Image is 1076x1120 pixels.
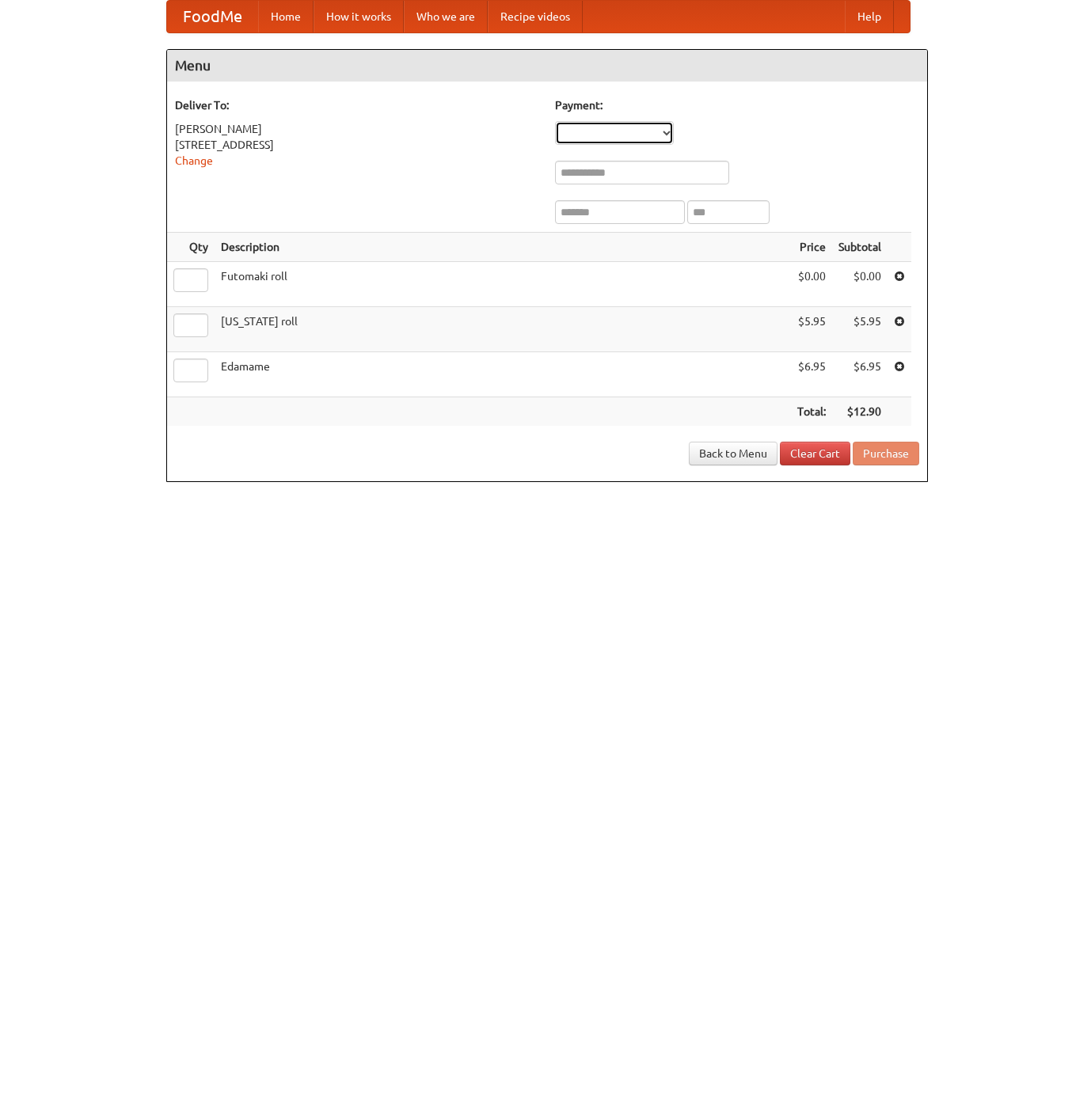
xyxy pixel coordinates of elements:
td: $0.00 [832,262,888,307]
h4: Menu [167,50,927,82]
a: FoodMe [167,1,258,32]
div: [STREET_ADDRESS] [175,137,539,153]
th: Total: [791,397,832,427]
a: Clear Cart [780,442,850,465]
a: Home [258,1,314,32]
th: Description [215,233,791,262]
th: Price [791,233,832,262]
th: Subtotal [832,233,888,262]
a: Change [175,154,213,167]
td: $5.95 [832,307,888,352]
h5: Payment: [555,97,919,113]
a: Who we are [404,1,488,32]
h5: Deliver To: [175,97,539,113]
button: Purchase [853,442,919,465]
a: Back to Menu [689,442,778,465]
td: $6.95 [832,352,888,397]
td: [US_STATE] roll [215,307,791,352]
a: Recipe videos [488,1,583,32]
td: Edamame [215,352,791,397]
th: $12.90 [832,397,888,427]
td: $5.95 [791,307,832,352]
div: [PERSON_NAME] [175,121,539,137]
td: $6.95 [791,352,832,397]
a: Help [845,1,894,32]
a: How it works [314,1,404,32]
th: Qty [167,233,215,262]
td: $0.00 [791,262,832,307]
td: Futomaki roll [215,262,791,307]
